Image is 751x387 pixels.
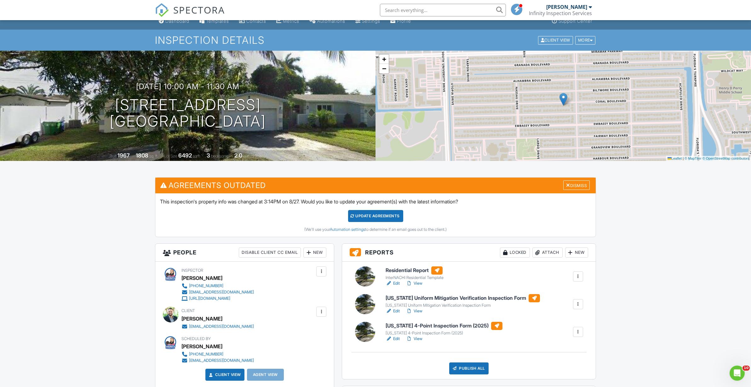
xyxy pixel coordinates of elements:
h6: [US_STATE] Uniform Mitigation Verification Inspection Form [386,294,540,302]
div: InterNACHI Residential Template [386,275,444,280]
div: [US_STATE] 4-Point Inspection Form (2025) [386,331,502,336]
h1: Inspection Details [155,35,596,46]
div: Infinity Inspection Services [529,10,592,16]
h1: [STREET_ADDRESS] [GEOGRAPHIC_DATA] [110,97,266,130]
h3: Agreements Outdated [155,178,596,193]
div: Contacts [246,18,266,24]
img: Marker [559,93,567,106]
a: Edit [386,336,400,342]
span: + [382,55,386,63]
a: Zoom out [379,64,389,73]
a: Contacts [237,15,269,27]
a: Edit [386,280,400,287]
div: (We'll use your to determine if an email goes out to the client.) [160,227,591,232]
div: [PERSON_NAME] [181,314,222,323]
span: bedrooms [211,154,228,158]
a: SPECTORA [155,9,225,22]
div: [PERSON_NAME] [546,4,587,10]
a: Zoom in [379,54,389,64]
a: Metrics [274,15,302,27]
span: bathrooms [243,154,261,158]
div: Attach [532,248,563,258]
h3: [DATE] 10:00 am - 11:30 am [136,82,239,91]
a: Automations (Basic) [307,15,348,27]
div: Dismiss [563,180,590,190]
div: Support Center [559,18,592,24]
a: Client View [208,372,241,378]
div: [US_STATE] Uniform Mitigation Verification Inspection Form [386,303,540,308]
a: View [406,280,422,287]
a: Residential Report InterNACHI Residential Template [386,266,444,280]
span: Built [110,154,117,158]
span: 10 [742,366,750,371]
div: This inspection's property info was changed at 3:14PM on 8/27. Would you like to update your agre... [155,193,596,237]
a: Client View [537,37,575,42]
div: 1808 [136,152,148,159]
div: Update Agreements [348,210,403,222]
div: 2.0 [234,152,242,159]
div: 6492 [178,152,192,159]
h6: Residential Report [386,266,444,275]
a: [EMAIL_ADDRESS][DOMAIN_NAME] [181,289,254,295]
a: [PHONE_NUMBER] [181,351,254,357]
span: Scheduled By [181,336,211,341]
span: SPECTORA [173,3,225,16]
span: Lot Size [164,154,177,158]
a: View [406,336,422,342]
div: Disable Client CC Email [239,248,301,258]
div: [URL][DOMAIN_NAME] [189,296,230,301]
a: [EMAIL_ADDRESS][DOMAIN_NAME] [181,323,254,330]
span: sq. ft. [149,154,158,158]
a: [US_STATE] 4-Point Inspection Form (2025) [US_STATE] 4-Point Inspection Form (2025) [386,322,502,336]
span: Inspector [181,268,203,273]
img: The Best Home Inspection Software - Spectora [155,3,169,17]
div: Automations [317,18,345,24]
div: Client View [538,36,573,44]
div: New [303,248,326,258]
h6: [US_STATE] 4-Point Inspection Form (2025) [386,322,502,330]
a: [US_STATE] Uniform Mitigation Verification Inspection Form [US_STATE] Uniform Mitigation Verifica... [386,294,540,308]
div: Profile [397,18,411,24]
h3: Reports [342,244,596,262]
div: 1967 [118,152,130,159]
iframe: Intercom live chat [730,366,745,381]
h3: People [155,244,334,262]
div: [EMAIL_ADDRESS][DOMAIN_NAME] [189,290,254,295]
div: [EMAIL_ADDRESS][DOMAIN_NAME] [189,358,254,363]
div: Settings [362,18,380,24]
div: [PERSON_NAME] [181,273,222,283]
a: Leaflet [668,157,682,160]
a: [URL][DOMAIN_NAME] [181,295,254,302]
div: 3 [207,152,210,159]
a: Edit [386,308,400,314]
span: − [382,65,386,72]
a: © OpenStreetMap contributors [702,157,749,160]
a: Company Profile [388,15,414,27]
a: © MapTiler [685,157,702,160]
input: Search everything... [380,4,506,16]
div: More [575,36,596,44]
span: sq.ft. [193,154,201,158]
a: View [406,308,422,314]
a: Settings [353,15,383,27]
div: [PHONE_NUMBER] [189,283,223,288]
a: [EMAIL_ADDRESS][DOMAIN_NAME] [181,357,254,364]
span: | [683,157,684,160]
div: Locked [500,248,530,258]
div: Metrics [283,18,299,24]
div: Publish All [449,362,489,374]
div: [PERSON_NAME] [181,342,222,351]
a: Automation settings [330,227,365,232]
a: [PHONE_NUMBER] [181,283,254,289]
div: New [565,248,588,258]
a: Support Center [549,15,595,27]
div: [PHONE_NUMBER] [189,352,223,357]
div: [EMAIL_ADDRESS][DOMAIN_NAME] [189,324,254,329]
span: Client [181,308,195,313]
